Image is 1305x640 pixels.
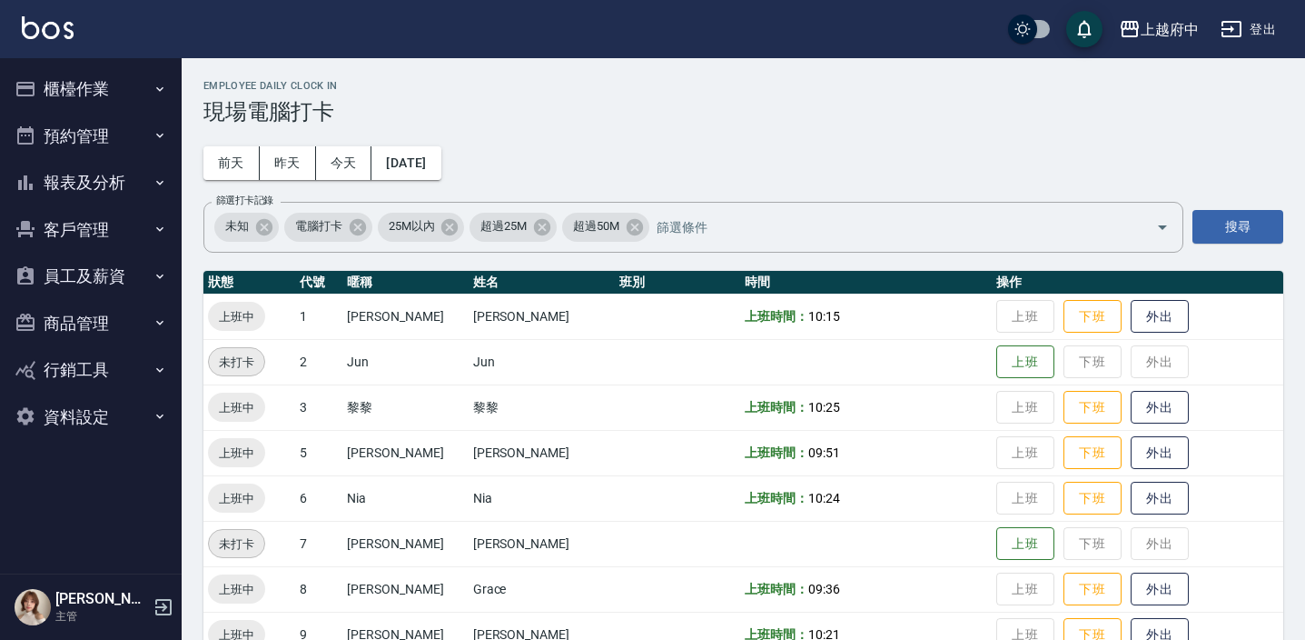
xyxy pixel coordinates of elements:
span: 25M以內 [378,217,446,235]
b: 上班時間： [745,445,808,460]
button: save [1066,11,1102,47]
button: 上越府中 [1112,11,1206,48]
td: Nia [469,475,615,521]
button: 員工及薪資 [7,253,174,300]
button: 外出 [1131,391,1189,425]
th: 班別 [615,271,740,295]
span: 上班中 [208,307,265,326]
td: Jun [342,339,468,385]
button: [DATE] [371,146,440,180]
div: 未知 [214,213,279,242]
th: 時間 [740,271,992,295]
button: 行銷工具 [7,346,174,394]
button: 櫃檯作業 [7,65,174,113]
button: 商品管理 [7,300,174,347]
button: 下班 [1063,482,1122,515]
th: 狀態 [203,271,295,295]
td: [PERSON_NAME] [342,566,468,612]
input: 篩選條件 [652,211,1124,243]
b: 上班時間： [745,582,808,596]
img: Person [15,589,51,625]
td: [PERSON_NAME] [342,430,468,475]
button: 外出 [1131,436,1189,470]
th: 代號 [295,271,342,295]
button: 資料設定 [7,394,174,441]
button: 預約管理 [7,113,174,160]
span: 未知 [214,217,260,235]
b: 上班時間： [745,309,808,324]
th: 操作 [992,271,1283,295]
th: 暱稱 [342,271,468,295]
button: 上班 [996,527,1054,561]
button: 下班 [1063,300,1122,334]
h3: 現場電腦打卡 [203,99,1283,125]
div: 25M以內 [378,213,465,242]
td: Nia [342,475,468,521]
b: 上班時間： [745,400,808,415]
button: Open [1148,213,1177,242]
span: 上班中 [208,398,265,417]
p: 主管 [55,608,148,625]
td: 3 [295,385,342,430]
span: 超過50M [562,217,630,235]
span: 10:15 [808,309,840,324]
button: 登出 [1213,13,1283,46]
button: 上班 [996,345,1054,379]
span: 未打卡 [209,353,264,372]
td: 黎黎 [469,385,615,430]
label: 篩選打卡記錄 [216,194,273,207]
th: 姓名 [469,271,615,295]
td: 5 [295,430,342,475]
td: [PERSON_NAME] [342,521,468,566]
span: 09:36 [808,582,840,596]
div: 超過25M [470,213,557,242]
h2: Employee Daily Clock In [203,80,1283,92]
div: 上越府中 [1141,18,1199,41]
span: 10:24 [808,491,840,505]
span: 電腦打卡 [284,217,353,235]
td: 8 [295,566,342,612]
td: [PERSON_NAME] [469,521,615,566]
button: 外出 [1131,300,1189,334]
td: [PERSON_NAME] [469,430,615,475]
button: 客戶管理 [7,206,174,254]
span: 上班中 [208,489,265,508]
td: [PERSON_NAME] [342,294,468,339]
button: 下班 [1063,436,1122,470]
td: Jun [469,339,615,385]
td: [PERSON_NAME] [469,294,615,339]
button: 今天 [316,146,372,180]
button: 搜尋 [1192,210,1283,244]
span: 上班中 [208,444,265,463]
td: 1 [295,294,342,339]
td: 6 [295,475,342,521]
td: Grace [469,566,615,612]
div: 電腦打卡 [284,213,372,242]
div: 超過50M [562,213,649,242]
span: 10:25 [808,400,840,415]
h5: [PERSON_NAME] [55,590,148,608]
span: 未打卡 [209,535,264,554]
td: 7 [295,521,342,566]
button: 下班 [1063,391,1122,425]
b: 上班時間： [745,491,808,505]
button: 外出 [1131,482,1189,515]
span: 上班中 [208,580,265,599]
span: 超過25M [470,217,538,235]
span: 09:51 [808,445,840,460]
img: Logo [22,16,74,39]
button: 昨天 [260,146,316,180]
td: 黎黎 [342,385,468,430]
button: 報表及分析 [7,159,174,206]
td: 2 [295,339,342,385]
button: 前天 [203,146,260,180]
button: 下班 [1063,573,1122,606]
button: 外出 [1131,573,1189,606]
